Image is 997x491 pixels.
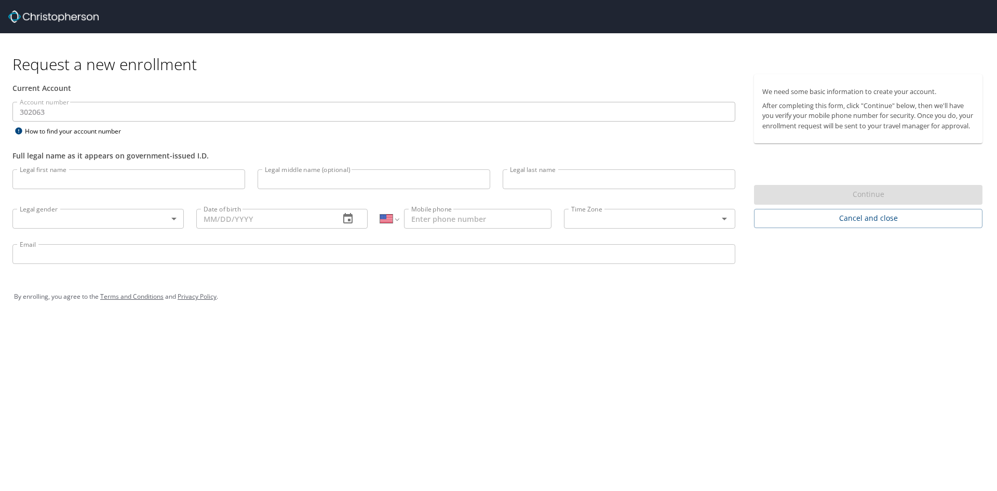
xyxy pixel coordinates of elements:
button: Cancel and close [754,209,982,228]
p: After completing this form, click "Continue" below, then we'll have you verify your mobile phone ... [762,101,974,131]
button: Open [717,211,732,226]
h1: Request a new enrollment [12,54,991,74]
div: Full legal name as it appears on government-issued I.D. [12,150,735,161]
a: Terms and Conditions [100,292,164,301]
div: By enrolling, you agree to the and . [14,284,983,310]
input: Enter phone number [404,209,551,229]
a: Privacy Policy [178,292,217,301]
input: MM/DD/YYYY [196,209,331,229]
div: ​ [12,209,184,229]
div: Current Account [12,83,735,94]
span: Cancel and close [762,212,974,225]
p: We need some basic information to create your account. [762,87,974,97]
img: cbt logo [8,10,99,23]
div: How to find your account number [12,125,142,138]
